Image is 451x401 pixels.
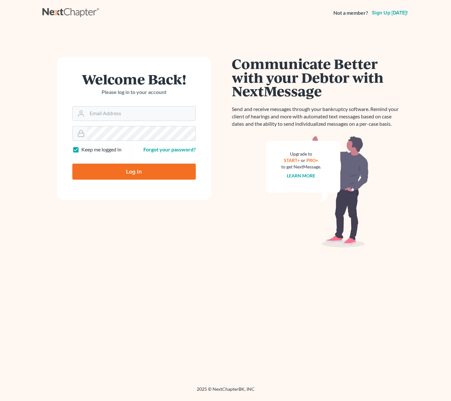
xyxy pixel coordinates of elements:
[333,9,368,17] strong: Not a member?
[232,57,402,98] h1: Communicate Better with your Debtor with NextMessage
[72,89,196,96] p: Please log in to your account
[281,151,321,157] div: Upgrade to
[306,158,318,163] a: PRO+
[72,164,196,180] input: Log In
[72,72,196,86] h1: Welcome Back!
[42,386,409,397] div: 2025 © NextChapterBK, INC
[143,146,196,152] a: Forgot your password?
[232,106,402,128] p: Send and receive messages through your bankruptcy software. Remind your client of hearings and mo...
[81,146,122,153] label: Keep me logged in
[371,10,409,15] a: Sign up [DATE]!
[281,164,321,170] div: to get NextMessage.
[284,158,300,163] a: START+
[301,158,305,163] span: or
[287,173,315,178] a: Learn more
[266,135,369,248] img: nextmessage_bg-59042aed3d76b12b5cd301f8e5b87938c9018125f34e5fa2b7a6b67550977c72.svg
[87,107,195,121] input: Email Address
